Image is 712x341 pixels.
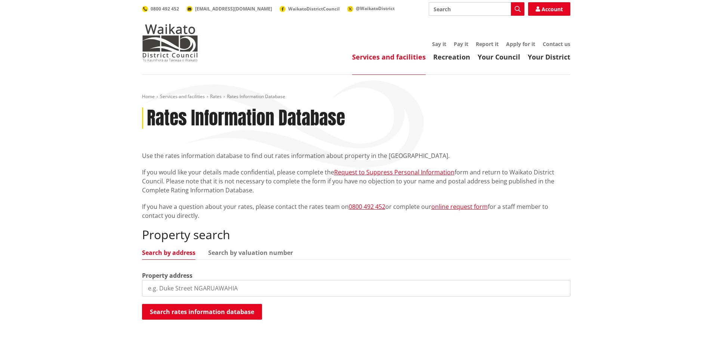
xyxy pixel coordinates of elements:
img: Waikato District Council - Te Kaunihera aa Takiwaa o Waikato [142,24,198,61]
a: 0800 492 452 [142,6,179,12]
span: @WaikatoDistrict [356,5,395,12]
span: 0800 492 452 [151,6,179,12]
h2: Property search [142,228,570,242]
p: If you have a question about your rates, please contact the rates team on or complete our for a s... [142,202,570,220]
a: Say it [432,40,446,48]
span: [EMAIL_ADDRESS][DOMAIN_NAME] [195,6,272,12]
a: WaikatoDistrictCouncil [280,6,340,12]
a: @WaikatoDistrict [347,5,395,12]
a: Your Council [478,52,520,61]
h1: Rates Information Database [147,107,345,129]
a: [EMAIL_ADDRESS][DOMAIN_NAME] [187,6,272,12]
nav: breadcrumb [142,94,570,100]
p: If you would like your details made confidential, please complete the form and return to Waikato ... [142,168,570,195]
input: e.g. Duke Street NGARUAWAHIA [142,280,570,296]
a: Services and facilities [160,93,205,100]
a: Services and facilities [352,52,426,61]
a: Search by valuation number [208,250,293,256]
a: 0800 492 452 [349,203,385,211]
input: Search input [429,2,524,16]
a: Request to Suppress Personal Information [334,168,454,176]
a: Rates [210,93,222,100]
a: Your District [528,52,570,61]
span: Rates Information Database [227,93,285,100]
p: Use the rates information database to find out rates information about property in the [GEOGRAPHI... [142,151,570,160]
a: Apply for it [506,40,535,48]
span: WaikatoDistrictCouncil [288,6,340,12]
a: Recreation [433,52,470,61]
a: Report it [476,40,499,48]
a: online request form [431,203,488,211]
a: Home [142,93,155,100]
label: Property address [142,271,192,280]
a: Pay it [454,40,468,48]
a: Search by address [142,250,195,256]
a: Account [528,2,570,16]
a: Contact us [543,40,570,48]
button: Search rates information database [142,304,262,320]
